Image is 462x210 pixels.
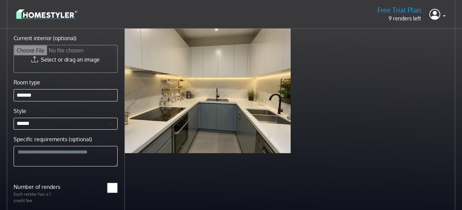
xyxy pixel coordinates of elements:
label: Current interior (optional) [14,34,76,42]
label: Number of renders [10,183,66,191]
label: Style [14,107,26,115]
label: Specific requirements (optional) [14,135,92,143]
label: Room type [14,78,40,86]
p: Each render has a 1 credit fee [10,191,66,204]
img: logo-3de290ba35641baa71223ecac5eacb59cb85b4c7fdf211dc9aaecaaee71ea2f8.svg [16,8,78,20]
p: 9 renders left [377,14,421,22]
h5: Free Trial Plan [377,6,421,14]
